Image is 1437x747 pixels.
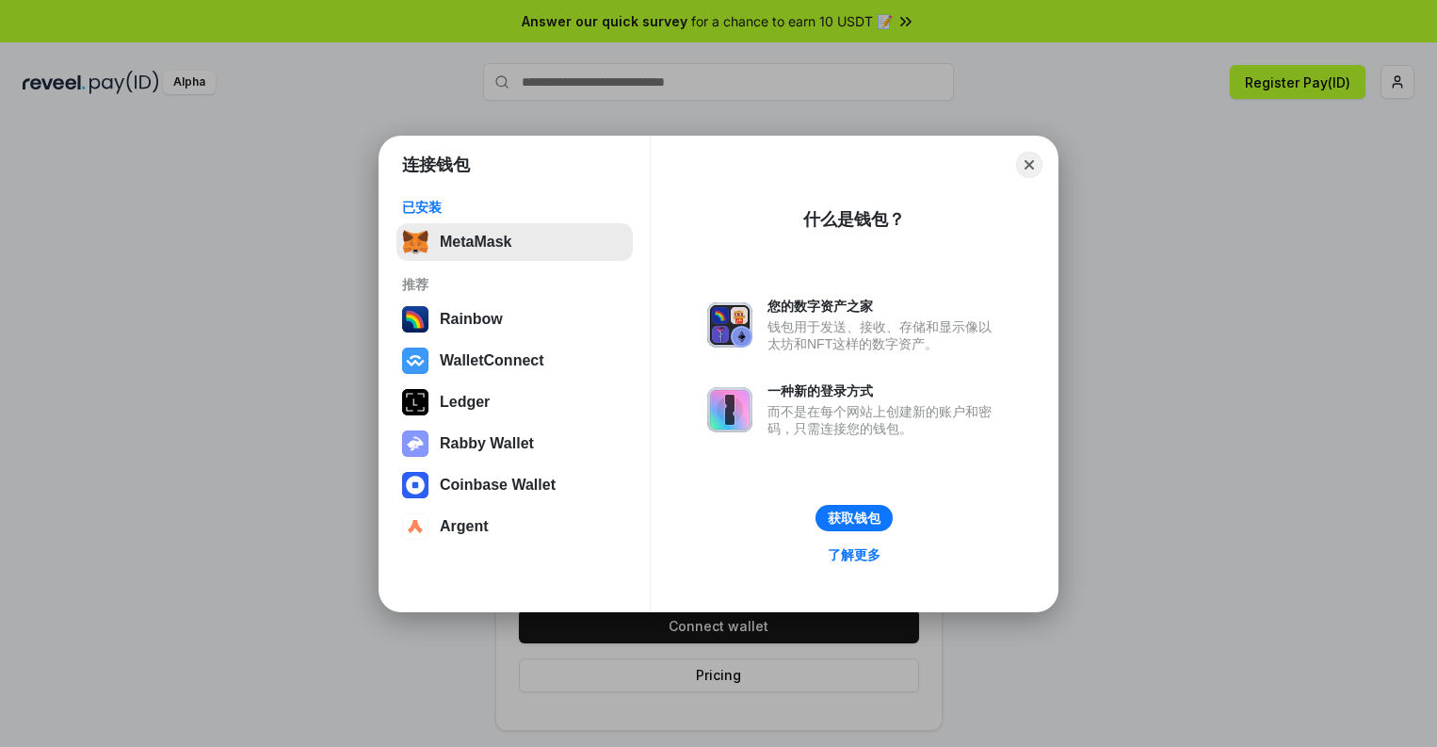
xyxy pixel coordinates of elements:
div: Rainbow [440,311,503,328]
div: 而不是在每个网站上创建新的账户和密码，只需连接您的钱包。 [767,403,1001,437]
img: svg+xml,%3Csvg%20xmlns%3D%22http%3A%2F%2Fwww.w3.org%2F2000%2Fsvg%22%20fill%3D%22none%22%20viewBox... [707,387,752,432]
div: Coinbase Wallet [440,477,556,494]
button: Rabby Wallet [396,425,633,463]
a: 了解更多 [816,543,892,567]
img: svg+xml,%3Csvg%20width%3D%2228%22%20height%3D%2228%22%20viewBox%3D%220%200%2028%2028%22%20fill%3D... [402,513,428,540]
div: 一种新的登录方式 [767,382,1001,399]
img: svg+xml,%3Csvg%20xmlns%3D%22http%3A%2F%2Fwww.w3.org%2F2000%2Fsvg%22%20fill%3D%22none%22%20viewBox... [707,302,752,348]
div: 您的数字资产之家 [767,298,1001,315]
button: 获取钱包 [815,505,893,531]
button: Close [1016,152,1042,178]
button: Ledger [396,383,633,421]
img: svg+xml,%3Csvg%20xmlns%3D%22http%3A%2F%2Fwww.w3.org%2F2000%2Fsvg%22%20width%3D%2228%22%20height%3... [402,389,428,415]
button: Rainbow [396,300,633,338]
h1: 连接钱包 [402,154,470,176]
button: WalletConnect [396,342,633,380]
div: 获取钱包 [828,510,880,527]
button: Argent [396,508,633,545]
div: WalletConnect [440,352,544,369]
button: Coinbase Wallet [396,466,633,504]
div: Ledger [440,394,490,411]
div: MetaMask [440,234,511,251]
div: 已安装 [402,199,627,216]
img: svg+xml,%3Csvg%20xmlns%3D%22http%3A%2F%2Fwww.w3.org%2F2000%2Fsvg%22%20fill%3D%22none%22%20viewBox... [402,430,428,457]
div: Rabby Wallet [440,435,534,452]
div: 什么是钱包？ [803,208,905,231]
img: svg+xml,%3Csvg%20width%3D%22120%22%20height%3D%22120%22%20viewBox%3D%220%200%20120%20120%22%20fil... [402,306,428,333]
div: Argent [440,518,489,535]
div: 推荐 [402,276,627,293]
img: svg+xml,%3Csvg%20width%3D%2228%22%20height%3D%2228%22%20viewBox%3D%220%200%2028%2028%22%20fill%3D... [402,348,428,374]
button: MetaMask [396,223,633,261]
img: svg+xml,%3Csvg%20fill%3D%22none%22%20height%3D%2233%22%20viewBox%3D%220%200%2035%2033%22%20width%... [402,229,428,255]
div: 了解更多 [828,546,880,563]
img: svg+xml,%3Csvg%20width%3D%2228%22%20height%3D%2228%22%20viewBox%3D%220%200%2028%2028%22%20fill%3D... [402,472,428,498]
div: 钱包用于发送、接收、存储和显示像以太坊和NFT这样的数字资产。 [767,318,1001,352]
